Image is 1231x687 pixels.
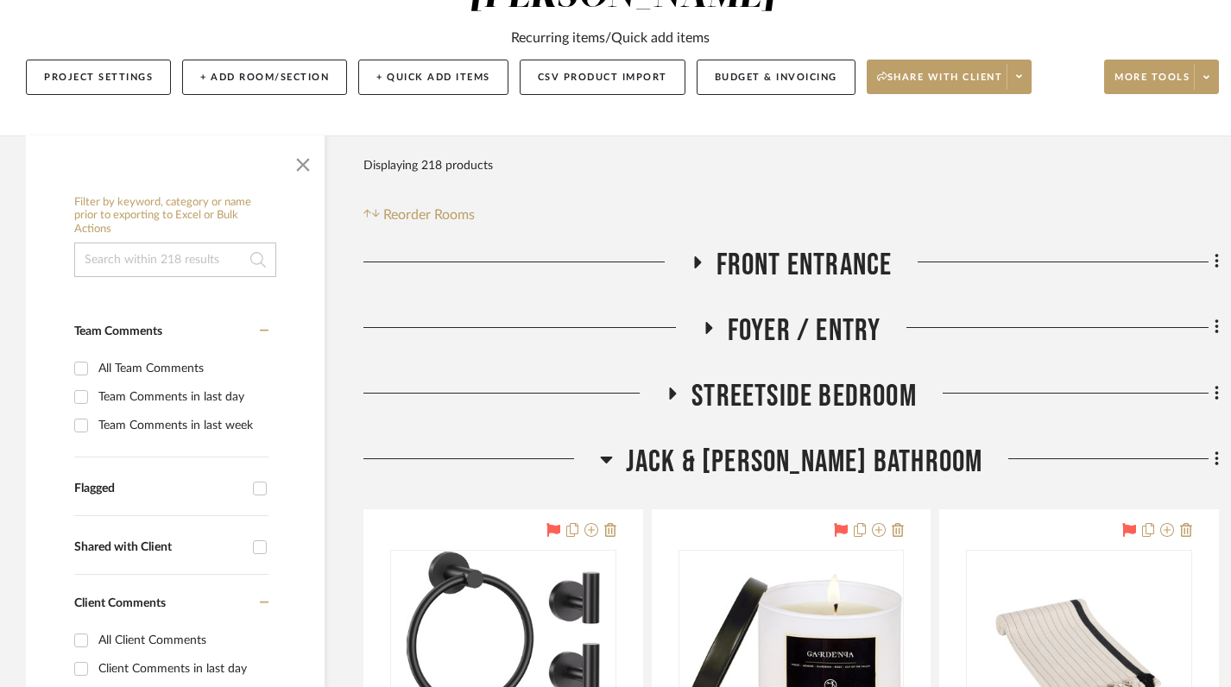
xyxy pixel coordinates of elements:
[867,60,1032,94] button: Share with client
[363,148,493,183] div: Displaying 218 products
[74,540,244,555] div: Shared with Client
[697,60,855,95] button: Budget & Invoicing
[74,482,244,496] div: Flagged
[511,28,710,48] div: Recurring items/Quick add items
[717,247,893,284] span: Front Entrance
[520,60,685,95] button: CSV Product Import
[98,355,264,382] div: All Team Comments
[74,196,276,236] h6: Filter by keyword, category or name prior to exporting to Excel or Bulk Actions
[98,383,264,411] div: Team Comments in last day
[626,444,983,481] span: Jack & [PERSON_NAME] Bathroom
[363,205,475,225] button: Reorder Rooms
[728,312,881,350] span: Foyer / Entry
[383,205,475,225] span: Reorder Rooms
[877,71,1003,97] span: Share with client
[98,412,264,439] div: Team Comments in last week
[286,144,320,179] button: Close
[182,60,347,95] button: + Add Room/Section
[1104,60,1219,94] button: More tools
[26,60,171,95] button: Project Settings
[358,60,508,95] button: + Quick Add Items
[98,627,264,654] div: All Client Comments
[691,378,917,415] span: Streetside Bedroom
[74,243,276,277] input: Search within 218 results
[74,597,166,609] span: Client Comments
[98,655,264,683] div: Client Comments in last day
[1114,71,1190,97] span: More tools
[74,325,162,337] span: Team Comments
